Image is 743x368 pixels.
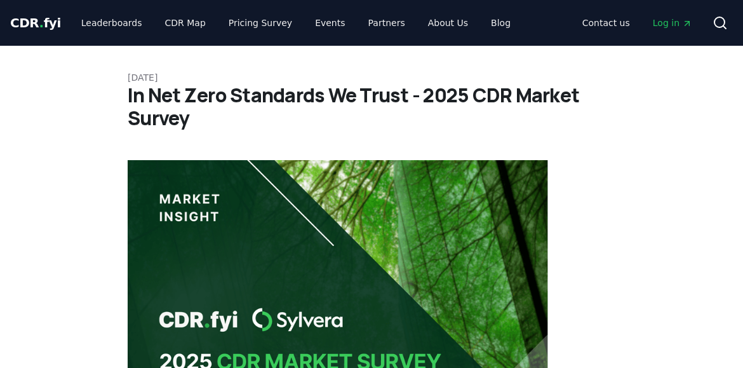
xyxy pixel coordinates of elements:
nav: Main [71,11,521,34]
a: About Us [418,11,478,34]
a: CDR Map [155,11,216,34]
a: Pricing Survey [218,11,302,34]
p: [DATE] [128,71,615,84]
a: Leaderboards [71,11,152,34]
nav: Main [572,11,702,34]
a: Partners [358,11,415,34]
a: Events [305,11,355,34]
span: Log in [653,17,692,29]
a: CDR.fyi [10,14,61,32]
span: . [39,15,44,31]
h1: In Net Zero Standards We Trust - 2025 CDR Market Survey [128,84,615,130]
a: Blog [481,11,521,34]
a: Contact us [572,11,640,34]
a: Log in [643,11,702,34]
span: CDR fyi [10,15,61,31]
